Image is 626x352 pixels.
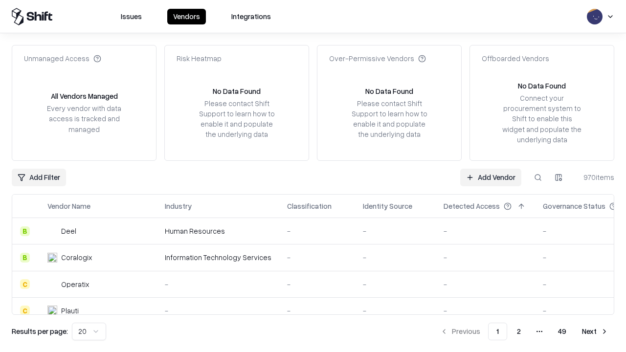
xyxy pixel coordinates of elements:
div: - [287,279,347,289]
button: 1 [488,323,507,340]
a: Add Vendor [460,169,521,186]
div: Human Resources [165,226,271,236]
div: Offboarded Vendors [482,53,549,64]
div: Connect your procurement system to Shift to enable this widget and populate the underlying data [501,93,582,145]
div: Please contact Shift Support to learn how to enable it and populate the underlying data [349,98,430,140]
div: Operatix [61,279,89,289]
button: 2 [509,323,529,340]
div: Over-Permissive Vendors [329,53,426,64]
div: - [444,252,527,263]
nav: pagination [434,323,614,340]
div: - [363,252,428,263]
div: - [444,226,527,236]
div: Information Technology Services [165,252,271,263]
div: - [444,279,527,289]
div: C [20,306,30,315]
div: - [165,279,271,289]
div: Classification [287,201,332,211]
div: Governance Status [543,201,605,211]
div: Please contact Shift Support to learn how to enable it and populate the underlying data [196,98,277,140]
div: - [165,306,271,316]
button: Next [576,323,614,340]
div: - [363,279,428,289]
div: Industry [165,201,192,211]
div: Vendor Name [47,201,90,211]
button: Add Filter [12,169,66,186]
div: All Vendors Managed [51,91,118,101]
div: No Data Found [213,86,261,96]
p: Results per page: [12,326,68,336]
button: Integrations [225,9,277,24]
div: Detected Access [444,201,500,211]
div: 970 items [575,172,614,182]
div: Risk Heatmap [177,53,222,64]
div: No Data Found [365,86,413,96]
div: No Data Found [518,81,566,91]
div: Unmanaged Access [24,53,101,64]
div: Every vendor with data access is tracked and managed [44,103,125,134]
div: - [444,306,527,316]
div: B [20,226,30,236]
button: Issues [115,9,148,24]
div: - [363,226,428,236]
div: C [20,279,30,289]
button: Vendors [167,9,206,24]
div: Deel [61,226,76,236]
div: - [363,306,428,316]
img: Coralogix [47,253,57,263]
button: 49 [550,323,574,340]
img: Deel [47,226,57,236]
div: B [20,253,30,263]
div: - [287,252,347,263]
div: Plauti [61,306,79,316]
img: Plauti [47,306,57,315]
div: Coralogix [61,252,92,263]
img: Operatix [47,279,57,289]
div: Identity Source [363,201,412,211]
div: - [287,226,347,236]
div: - [287,306,347,316]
